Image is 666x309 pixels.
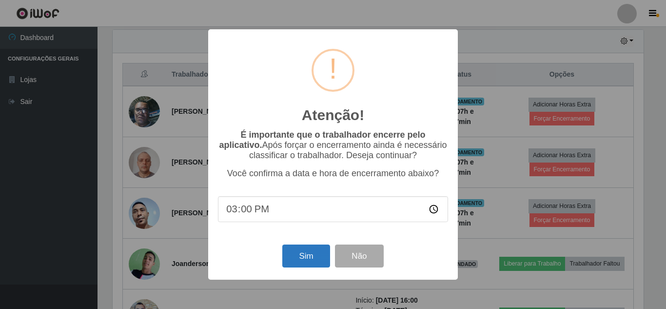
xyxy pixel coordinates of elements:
[302,106,364,124] h2: Atenção!
[218,130,448,161] p: Após forçar o encerramento ainda é necessário classificar o trabalhador. Deseja continuar?
[219,130,425,150] b: É importante que o trabalhador encerre pelo aplicativo.
[282,245,330,268] button: Sim
[218,168,448,179] p: Você confirma a data e hora de encerramento abaixo?
[335,245,383,268] button: Não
